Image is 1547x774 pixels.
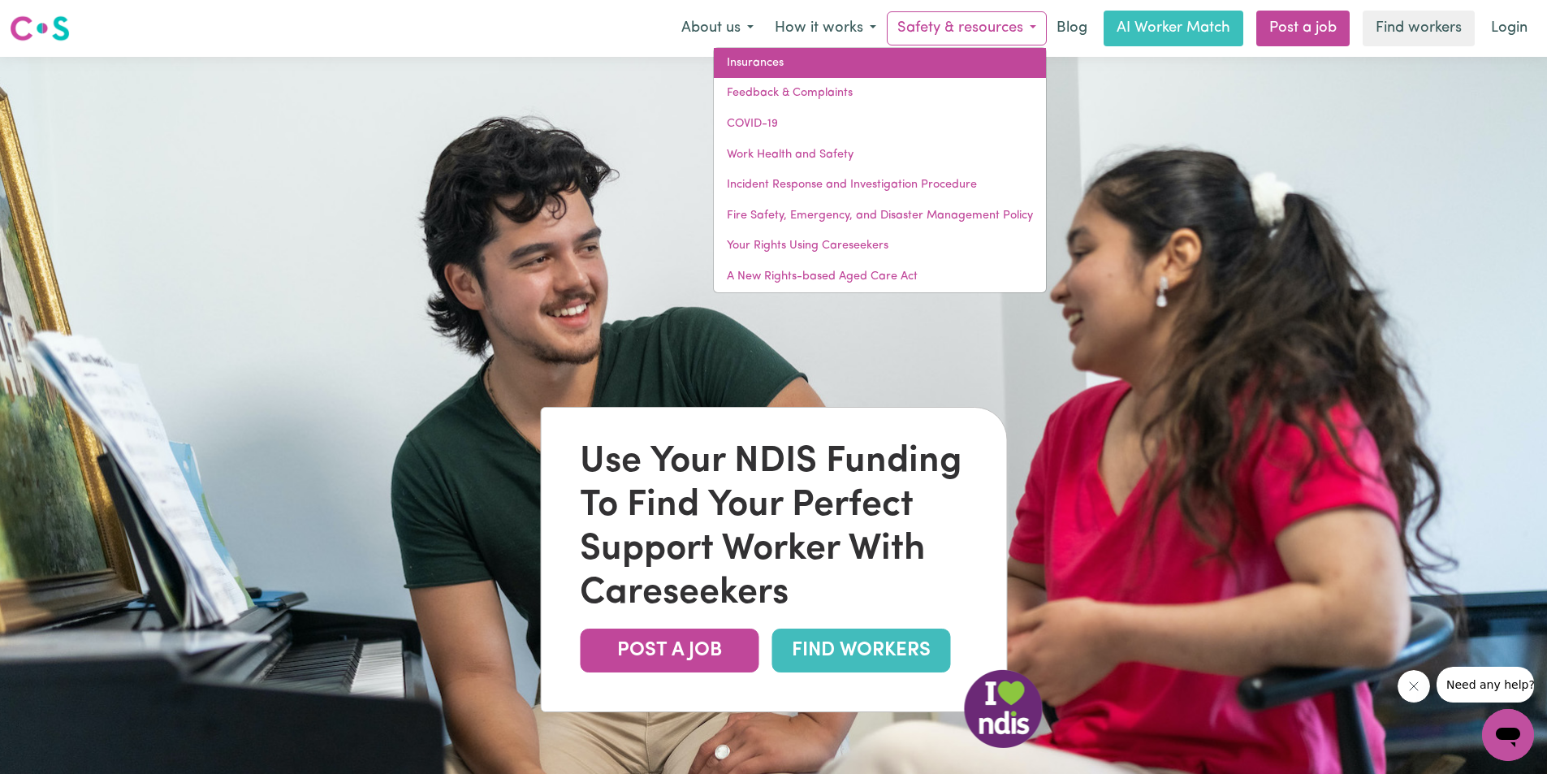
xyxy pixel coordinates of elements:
span: Need any help? [10,11,98,24]
a: Insurances [714,48,1046,79]
button: How it works [764,11,887,45]
a: Blog [1047,11,1097,46]
img: NDIS Logo [961,667,1043,748]
a: Incident Response and Investigation Procedure [714,170,1046,201]
div: Use Your NDIS Funding To Find Your Perfect Support Worker With Careseekers [580,440,967,616]
a: Login [1481,11,1537,46]
div: Safety & resources [713,47,1047,293]
button: About us [671,11,764,45]
a: Work Health and Safety [714,140,1046,171]
iframe: Button to launch messaging window [1482,709,1534,761]
a: Find workers [1363,11,1475,46]
img: Careseekers logo [10,14,70,43]
a: A New Rights-based Aged Care Act [714,262,1046,292]
a: Your Rights Using Careseekers [714,231,1046,262]
a: COVID-19 [714,109,1046,140]
a: Post a job [1256,11,1350,46]
a: Fire Safety, Emergency, and Disaster Management Policy [714,201,1046,231]
a: FIND WORKERS [771,629,950,672]
a: POST A JOB [580,629,758,672]
button: Safety & resources [887,11,1047,45]
a: Feedback & Complaints [714,78,1046,109]
a: AI Worker Match [1104,11,1243,46]
a: Careseekers logo [10,10,70,47]
iframe: Close message [1398,670,1430,703]
iframe: Message from company [1437,667,1534,703]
